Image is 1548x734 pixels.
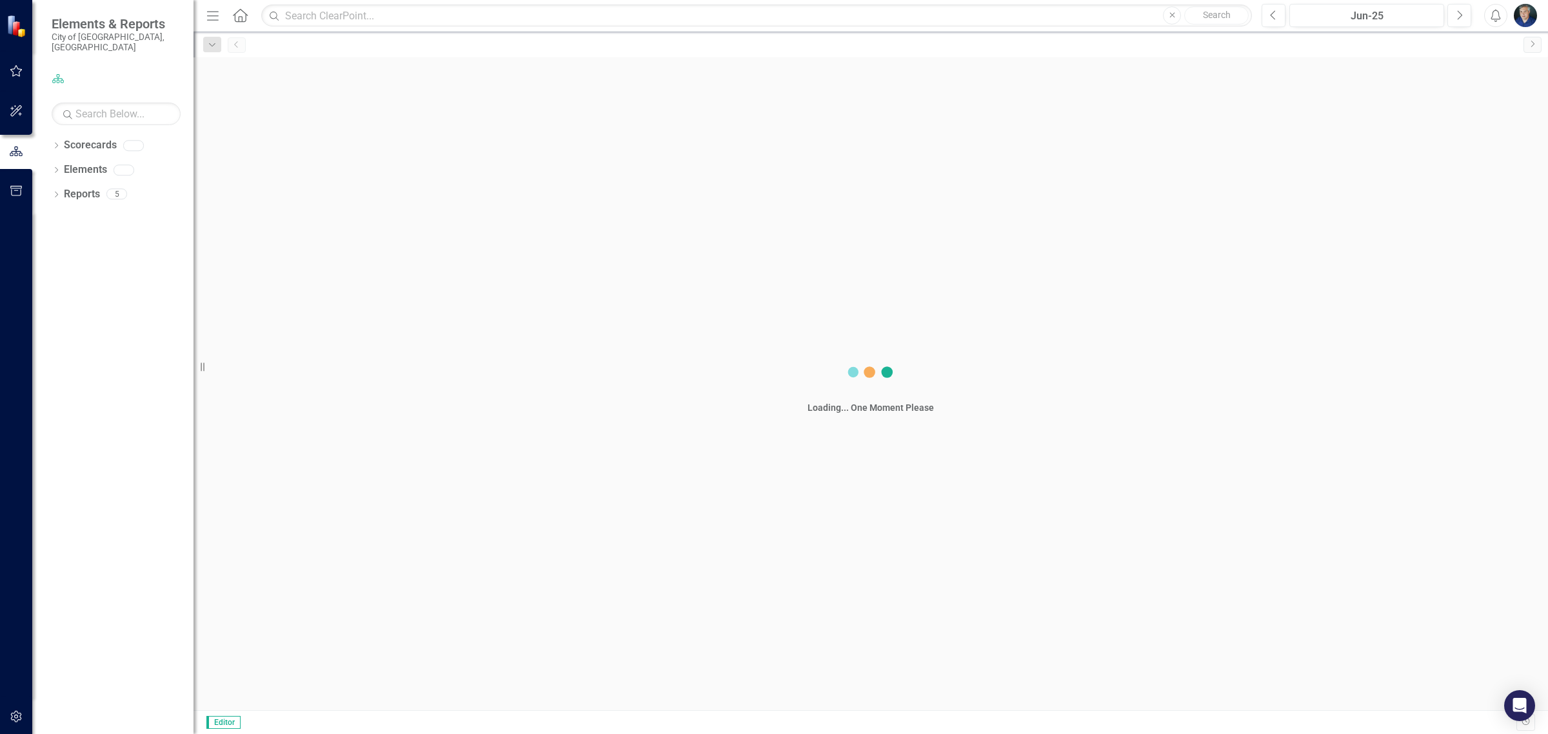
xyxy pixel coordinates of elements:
[52,16,181,32] span: Elements & Reports
[1514,4,1537,27] img: Nick Nelson
[64,187,100,202] a: Reports
[64,138,117,153] a: Scorecards
[1504,690,1535,721] div: Open Intercom Messenger
[206,716,241,729] span: Editor
[261,5,1252,27] input: Search ClearPoint...
[52,103,181,125] input: Search Below...
[1184,6,1249,25] button: Search
[808,401,934,414] div: Loading... One Moment Please
[64,163,107,177] a: Elements
[52,32,181,53] small: City of [GEOGRAPHIC_DATA], [GEOGRAPHIC_DATA]
[106,189,127,200] div: 5
[1294,8,1440,24] div: Jun-25
[1203,10,1231,20] span: Search
[1289,4,1444,27] button: Jun-25
[6,15,29,37] img: ClearPoint Strategy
